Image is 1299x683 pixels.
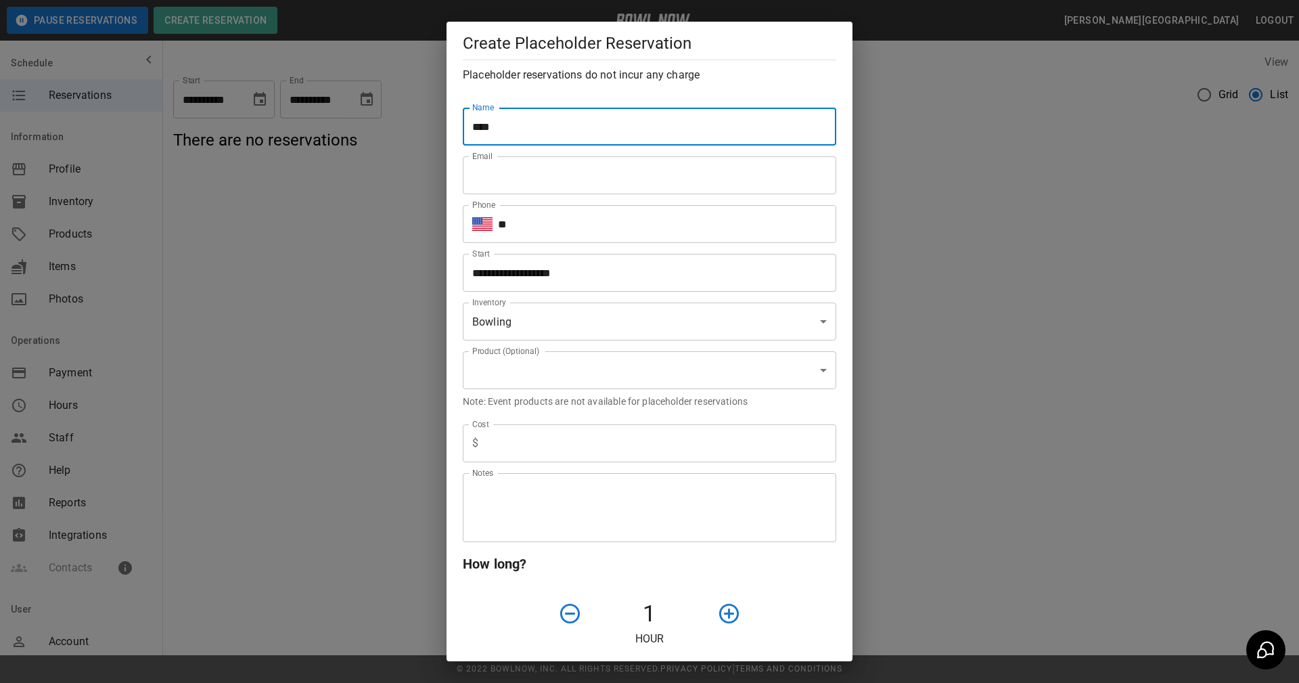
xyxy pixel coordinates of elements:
div: ​ [463,351,836,389]
input: Choose date, selected date is Sep 14, 2025 [463,254,827,292]
button: Select country [472,214,493,234]
h5: Create Placeholder Reservation [463,32,836,54]
h6: Placeholder reservations do not incur any charge [463,66,836,85]
h6: How long? [463,553,836,575]
p: Hour [463,631,836,647]
p: Note: Event products are not available for placeholder reservations [463,395,836,408]
label: Phone [472,199,495,211]
h4: 1 [587,600,712,628]
label: Start [472,248,490,259]
p: $ [472,435,478,451]
div: Bowling [463,303,836,340]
